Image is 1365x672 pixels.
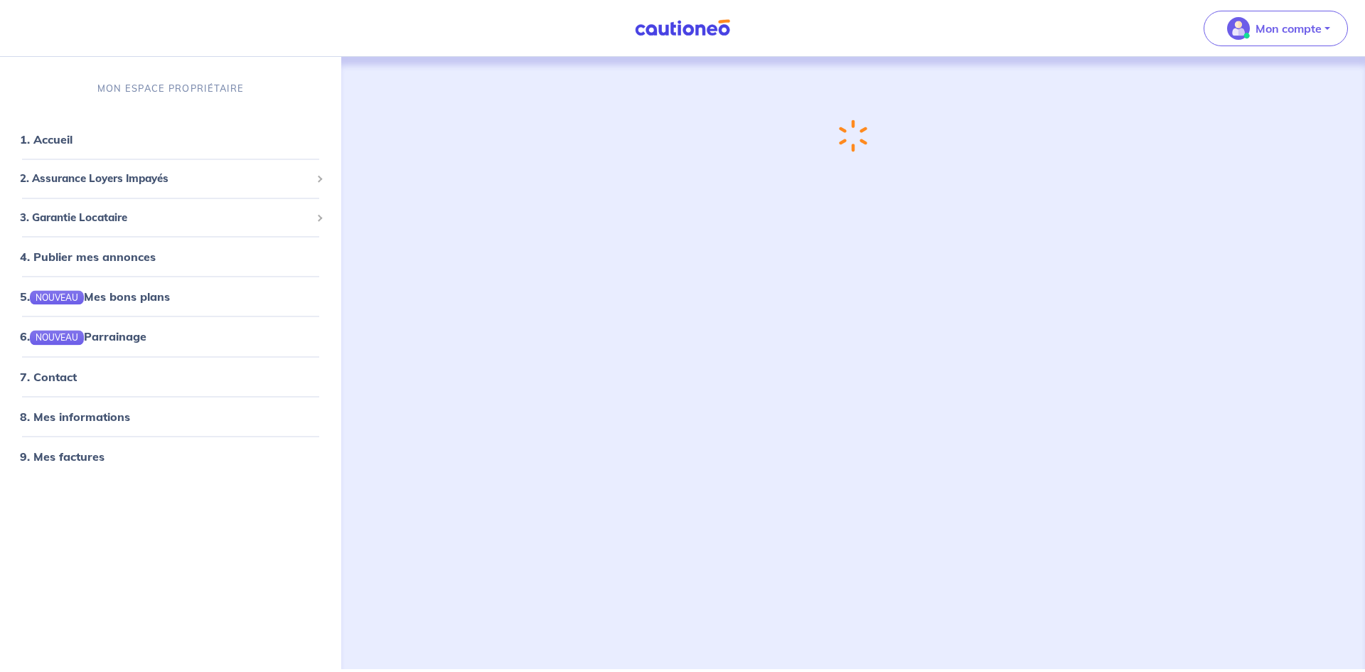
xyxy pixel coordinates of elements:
a: 5.NOUVEAUMes bons plans [20,289,170,304]
p: Mon compte [1256,20,1322,37]
div: 3. Garantie Locataire [6,203,336,231]
span: 2. Assurance Loyers Impayés [20,171,311,187]
div: 6.NOUVEAUParrainage [6,322,336,351]
a: 4. Publier mes annonces [20,250,156,264]
p: MON ESPACE PROPRIÉTAIRE [97,82,244,95]
a: 6.NOUVEAUParrainage [20,329,146,343]
img: Cautioneo [629,19,736,37]
div: 8. Mes informations [6,402,336,430]
button: illu_account_valid_menu.svgMon compte [1204,11,1348,46]
a: 1. Accueil [20,132,73,146]
a: 7. Contact [20,369,77,383]
div: 5.NOUVEAUMes bons plans [6,282,336,311]
a: 9. Mes factures [20,449,105,463]
div: 9. Mes factures [6,442,336,470]
div: 2. Assurance Loyers Impayés [6,165,336,193]
div: 4. Publier mes annonces [6,242,336,271]
div: 7. Contact [6,362,336,390]
img: illu_account_valid_menu.svg [1227,17,1250,40]
a: 8. Mes informations [20,409,130,423]
span: 3. Garantie Locataire [20,209,311,225]
img: loading-spinner [838,119,868,153]
div: 1. Accueil [6,125,336,154]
